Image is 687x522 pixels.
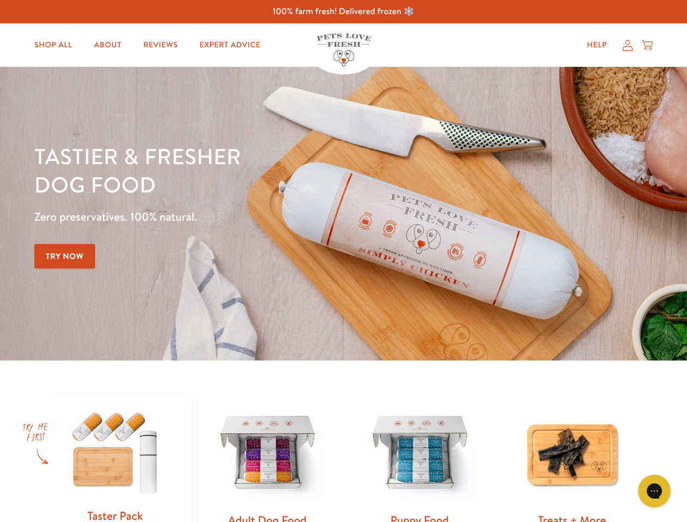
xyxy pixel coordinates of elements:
[191,34,269,56] a: Expert Advice
[85,34,130,56] a: About
[317,33,371,66] img: Pets Love Fresh
[633,471,676,511] iframe: Gorgias live chat messenger
[134,34,186,56] a: Reviews
[26,34,81,56] a: Shop All
[34,207,447,227] p: Zero preservatives. 100% natural.
[578,34,616,56] a: Help
[34,244,95,269] a: Try Now
[34,142,447,198] h1: Tastier & fresher dog food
